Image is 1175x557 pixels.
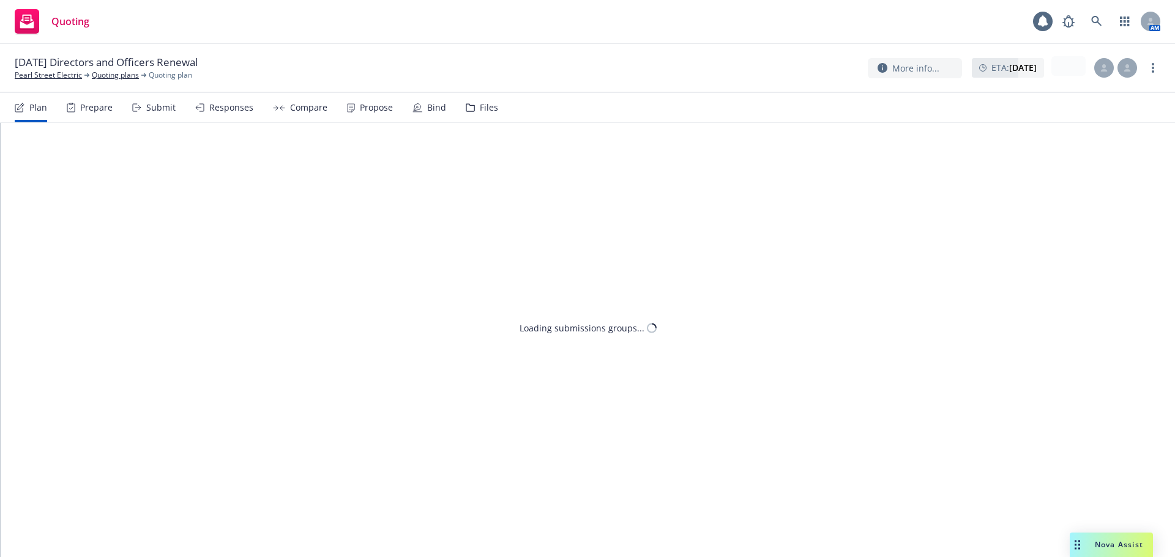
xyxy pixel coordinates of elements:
[10,4,94,39] a: Quoting
[51,17,89,26] span: Quoting
[427,103,446,113] div: Bind
[1084,9,1109,34] a: Search
[146,103,176,113] div: Submit
[991,61,1037,74] span: ETA :
[480,103,498,113] div: Files
[1146,61,1160,75] a: more
[209,103,253,113] div: Responses
[92,70,139,81] a: Quoting plans
[15,55,198,70] span: [DATE] Directors and Officers Renewal
[1056,9,1081,34] a: Report a Bug
[892,62,939,75] span: More info...
[1070,533,1153,557] button: Nova Assist
[1070,533,1085,557] div: Drag to move
[290,103,327,113] div: Compare
[15,70,82,81] a: Pearl Street Electric
[520,322,644,334] div: Loading submissions groups...
[149,70,192,81] span: Quoting plan
[1095,539,1143,550] span: Nova Assist
[29,103,47,113] div: Plan
[1009,62,1037,73] strong: [DATE]
[1113,9,1137,34] a: Switch app
[360,103,393,113] div: Propose
[868,58,962,78] button: More info...
[80,103,113,113] div: Prepare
